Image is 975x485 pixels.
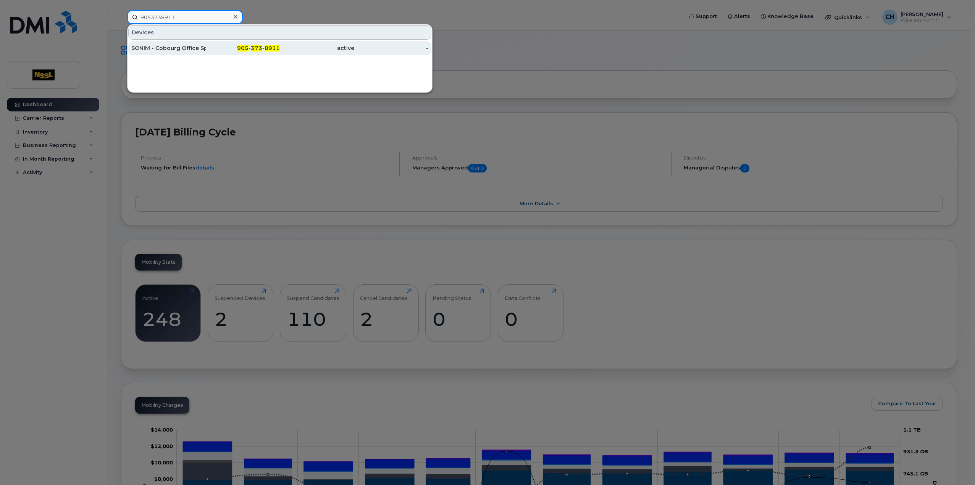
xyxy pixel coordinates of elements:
[206,44,280,52] div: - -
[128,41,431,55] a: SONIM - Cobourg Office Spare905-373-8911active-
[280,44,354,52] div: active
[131,44,206,52] div: SONIM - Cobourg Office Spare
[237,45,249,52] span: 905
[354,44,429,52] div: -
[265,45,280,52] span: 8911
[251,45,262,52] span: 373
[128,25,431,40] div: Devices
